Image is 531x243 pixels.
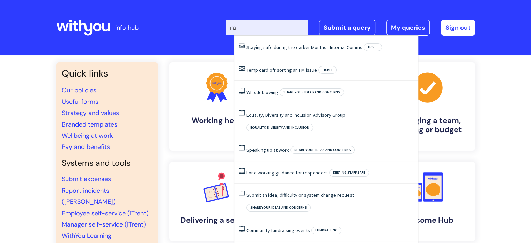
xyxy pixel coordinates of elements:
span: Share your ideas and concerns [246,204,311,212]
input: Search [226,20,308,35]
a: Manager self-service (iTrent) [62,220,146,229]
a: My queries [386,20,430,36]
h4: Systems and tools [62,158,153,168]
h4: Managing a team, building or budget [386,116,470,135]
a: Employee self-service (iTrent) [62,209,149,217]
p: info hub [115,22,139,33]
a: WithYou Learning [62,231,111,240]
h4: Working here [175,116,259,125]
a: Useful forms [62,98,98,106]
a: Community fundraising events [246,227,310,234]
a: Strategy and values [62,109,119,117]
span: Ticket [364,43,382,51]
a: Lone working guidance for responders [246,170,328,176]
a: Temp card ofr sorting an FM issue [246,67,317,73]
a: Managing a team, building or budget [380,62,475,151]
span: Fundraising [311,227,341,234]
span: Share your ideas and concerns [280,88,344,96]
a: Submit an idea, difficulty or system change request [246,192,354,198]
span: Equality, Diversity and Inclusion [246,124,313,131]
a: Welcome Hub [380,162,475,241]
a: Pay and benefits [62,143,110,151]
a: Submit a query [319,20,375,36]
span: Ticket [318,66,337,74]
a: Our policies [62,86,96,94]
a: Working here [169,62,264,151]
div: | - [226,20,475,36]
a: Speaking up at work [246,147,289,153]
h4: Delivering a service [175,216,259,225]
a: Equality, Diversity and Inclusion Advisory Group [246,112,345,118]
a: Wellbeing at work [62,131,113,140]
span: Keeping staff safe [329,169,369,177]
span: Share your ideas and concerns [290,146,355,154]
h3: Quick links [62,68,153,79]
a: Branded templates [62,120,117,129]
a: Sign out [441,20,475,36]
a: Delivering a service [169,162,264,241]
a: Report incidents ([PERSON_NAME]) [62,186,116,206]
a: Whistleblowing [246,89,278,95]
a: Staying safe during the darker Months - Internal Comms [246,44,362,50]
a: Submit expenses [62,175,111,183]
h4: Welcome Hub [386,216,470,225]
